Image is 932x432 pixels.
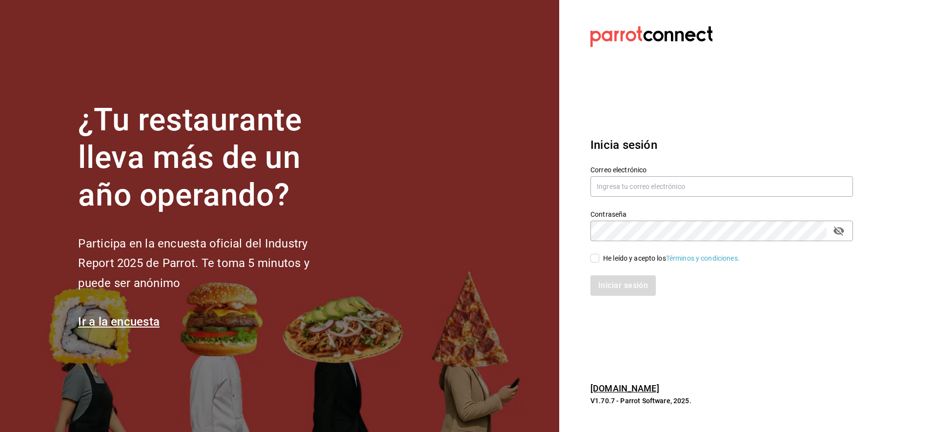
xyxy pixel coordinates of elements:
[78,102,342,214] h1: ¿Tu restaurante lleva más de un año operando?
[590,136,853,154] h3: Inicia sesión
[78,315,160,329] a: Ir a la encuesta
[590,211,853,218] label: Contraseña
[831,223,847,239] button: passwordField
[78,234,342,293] h2: Participa en la encuesta oficial del Industry Report 2025 de Parrot. Te toma 5 minutos y puede se...
[590,396,853,406] p: V1.70.7 - Parrot Software, 2025.
[590,176,853,197] input: Ingresa tu correo electrónico
[590,166,853,173] label: Correo electrónico
[666,254,740,262] a: Términos y condiciones.
[603,253,740,264] div: He leído y acepto los
[590,383,659,393] a: [DOMAIN_NAME]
